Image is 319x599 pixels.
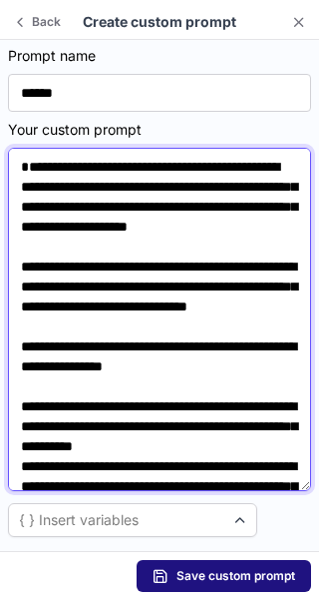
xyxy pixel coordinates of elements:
label: Your custom prompt [8,120,311,140]
div: { } Insert variables [19,510,139,530]
label: Prompt name [8,46,311,66]
button: Back [8,10,69,34]
span: Save custom prompt [176,568,295,584]
span: Back [28,15,65,29]
section: Create custom prompt [64,12,255,32]
button: Save custom prompt [137,560,311,592]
